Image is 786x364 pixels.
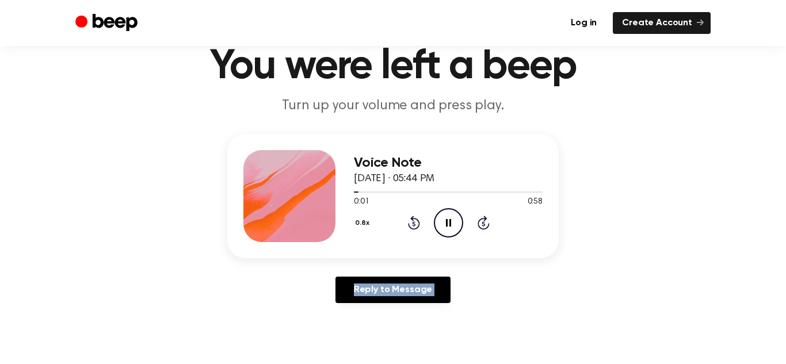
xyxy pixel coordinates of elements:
button: 0.8x [354,213,374,233]
span: 0:01 [354,196,369,208]
a: Reply to Message [335,277,451,303]
a: Beep [75,12,140,35]
span: 0:58 [528,196,543,208]
a: Create Account [613,12,711,34]
span: [DATE] · 05:44 PM [354,174,434,184]
p: Turn up your volume and press play. [172,97,614,116]
h3: Voice Note [354,155,543,171]
a: Log in [562,12,606,34]
h1: You were left a beep [98,46,688,87]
